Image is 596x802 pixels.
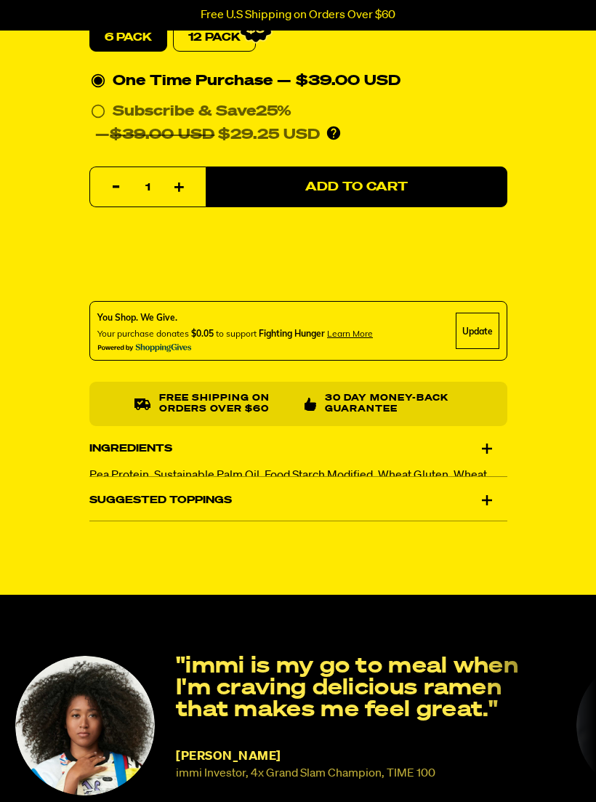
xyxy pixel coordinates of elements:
div: — $39.00 USD [277,70,400,93]
p: 30 Day Money-Back Guarantee [324,394,462,415]
span: Learn more about donating [327,329,373,340]
small: immi Investor, 4x Grand Slam Champion, TIME 100 [176,767,435,781]
a: 12 Pack [173,22,256,52]
p: "immi is my go to meal when I'm craving delicious ramen that makes me feel great." [176,656,558,721]
div: — $29.25 USD [95,124,320,147]
img: Powered By ShoppingGives [97,344,192,353]
p: Free shipping on orders over $60 [159,394,292,415]
del: $39.00 USD [110,128,214,143]
span: Add to Cart [305,181,408,193]
div: Suggested Toppings [89,480,507,521]
label: 6 pack [89,22,167,52]
span: 25% [256,105,291,119]
img: Naomi Osaka [15,656,155,795]
span: Your purchase donates [97,329,189,340]
input: quantity [99,168,197,209]
div: Subscribe & Save [113,100,291,124]
button: Add to Cart [206,167,507,208]
span: Fighting Hunger [259,329,325,340]
p: Pea Protein, Sustainable Palm Oil, Food Starch Modified, Wheat Gluten, Wheat Flour, Sunflower See... [89,469,507,566]
p: Free U.S Shipping on Orders Over $60 [201,9,395,22]
span: $0.05 [191,329,214,340]
div: One Time Purchase [91,70,506,93]
div: Ingredients [89,428,507,469]
span: to support [216,329,257,340]
span: [PERSON_NAME] [176,750,281,763]
div: You Shop. We Give. [97,312,373,325]
iframe: Marketing Popup [7,734,162,795]
div: Update Cause Button [456,313,499,350]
